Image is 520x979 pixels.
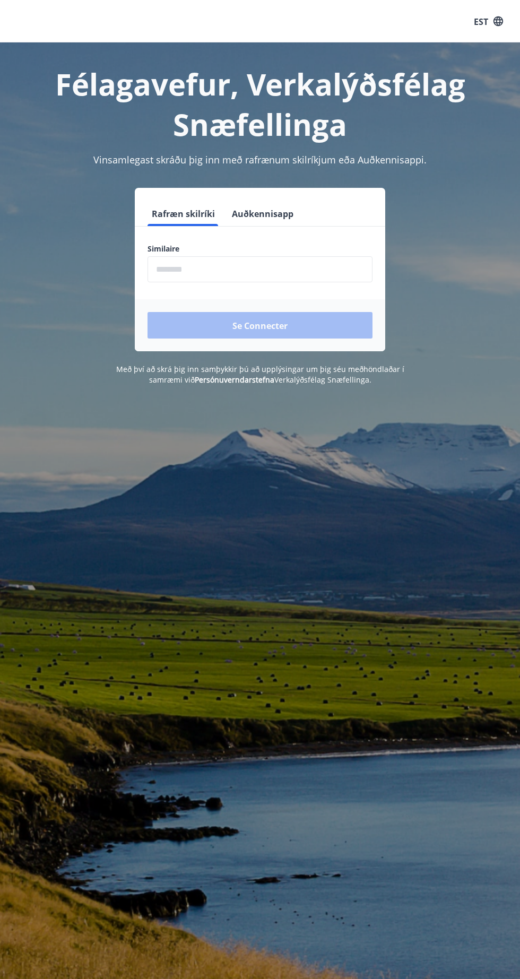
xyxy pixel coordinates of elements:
font: EST [474,15,488,27]
font: Rafræn skilríki [152,208,215,220]
font: Similaire [148,244,179,254]
font: Verkalýðsfélag Snæfellinga. [274,375,371,385]
button: EST [470,11,507,31]
a: Persónuverndarstefna [195,375,274,385]
font: Vinsamlegast skráðu þig inn með rafrænum skilríkjum eða Auðkennisappi. [93,153,427,166]
font: Félagavefur, Verkalýðsfélag Snæfellinga [55,64,465,144]
font: Með því að skrá þig inn samþykkir þú að upplýsingar um þig séu meðhöndlaðar í samræmi við [116,364,404,385]
font: Auðkennisapp [232,208,293,220]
